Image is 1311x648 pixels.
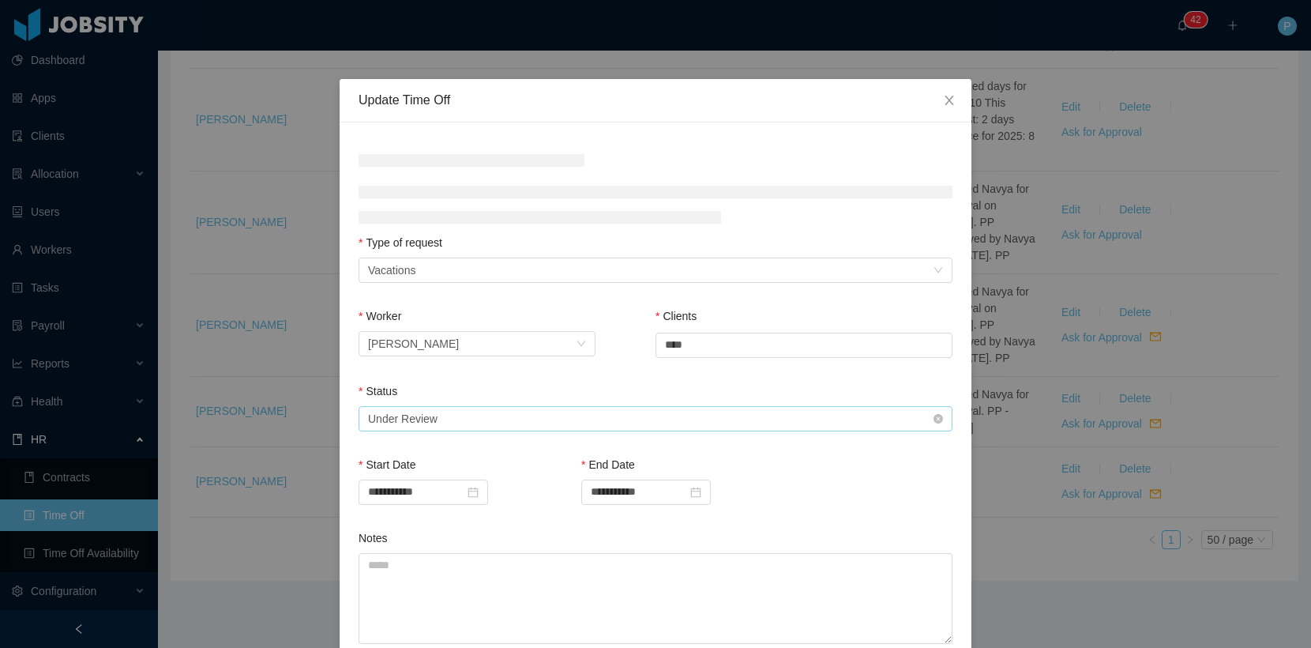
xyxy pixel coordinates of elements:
[581,458,635,471] label: End Date
[359,236,442,249] label: Type of request
[359,92,952,109] div: Update Time Off
[943,94,956,107] i: icon: close
[359,532,388,544] label: Notes
[468,487,479,498] i: icon: calendar
[927,79,971,123] button: Close
[655,310,697,322] label: Clients
[368,407,438,431] div: Under Review
[368,258,415,282] div: Vacations
[690,487,701,498] i: icon: calendar
[359,310,401,322] label: Worker
[368,332,459,356] div: Martin De Leon
[359,553,952,644] textarea: Notes
[359,385,397,397] label: Status
[359,458,415,471] label: Start Date
[933,414,943,424] i: icon: close-circle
